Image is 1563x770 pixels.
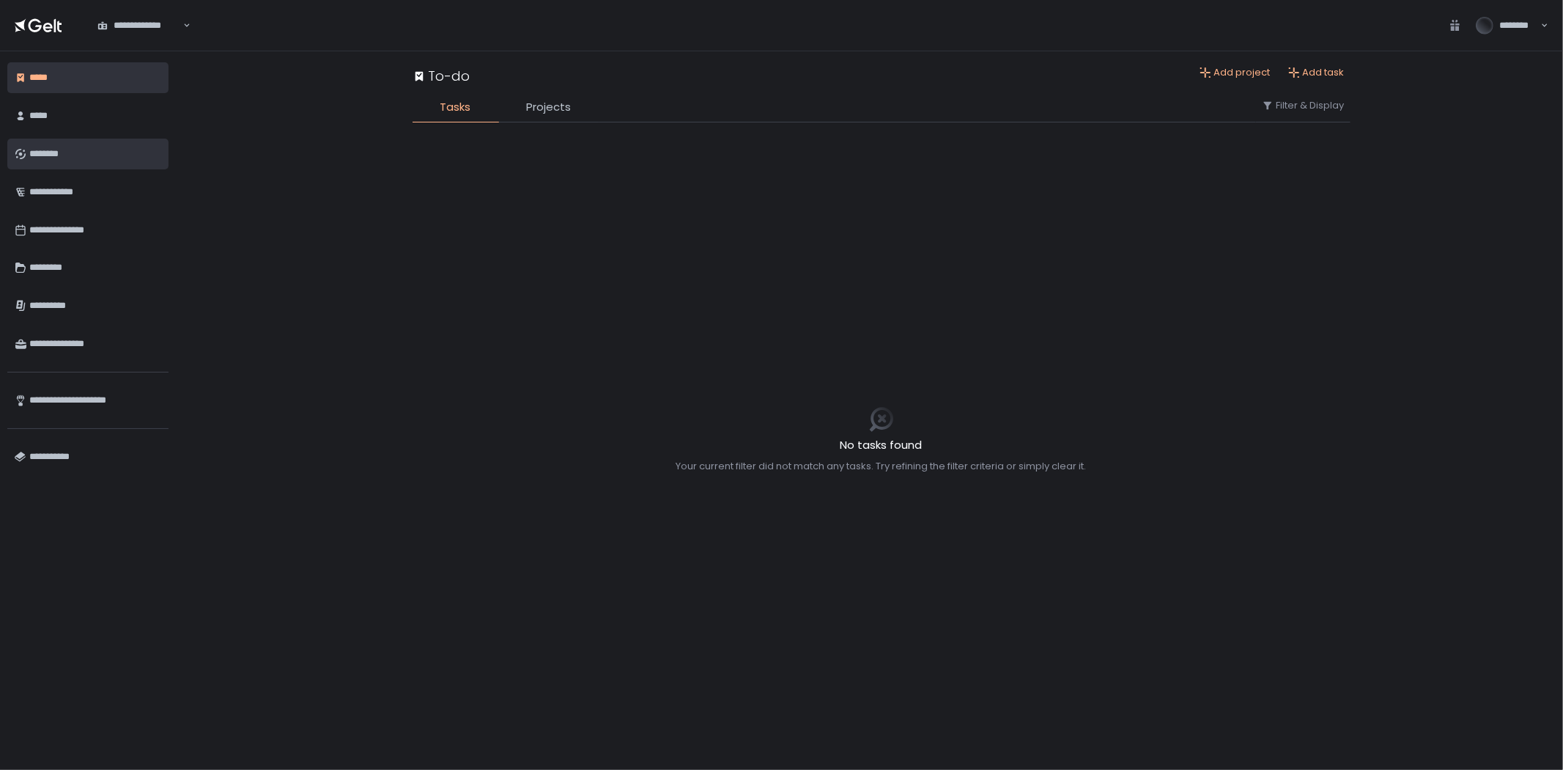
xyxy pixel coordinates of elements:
[413,66,470,86] div: To-do
[440,99,471,116] span: Tasks
[1262,99,1345,112] button: Filter & Display
[1288,66,1345,79] button: Add task
[88,10,191,40] div: Search for option
[181,18,182,33] input: Search for option
[1200,66,1271,79] button: Add project
[676,460,1087,473] div: Your current filter did not match any tasks. Try refining the filter criteria or simply clear it.
[676,437,1087,454] h2: No tasks found
[527,99,572,116] span: Projects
